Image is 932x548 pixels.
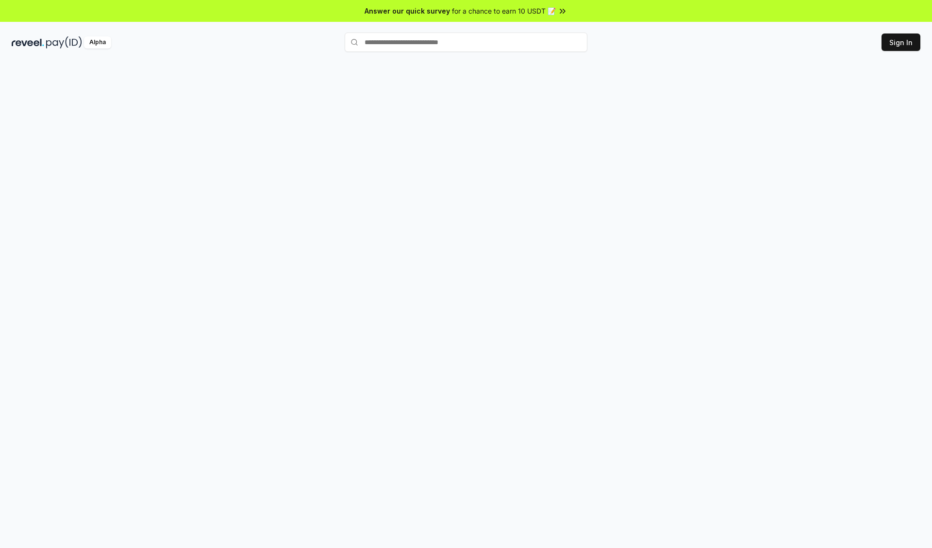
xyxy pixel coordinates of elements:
img: reveel_dark [12,36,44,49]
span: for a chance to earn 10 USDT 📝 [452,6,556,16]
span: Answer our quick survey [365,6,450,16]
div: Alpha [84,36,111,49]
img: pay_id [46,36,82,49]
button: Sign In [882,33,920,51]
